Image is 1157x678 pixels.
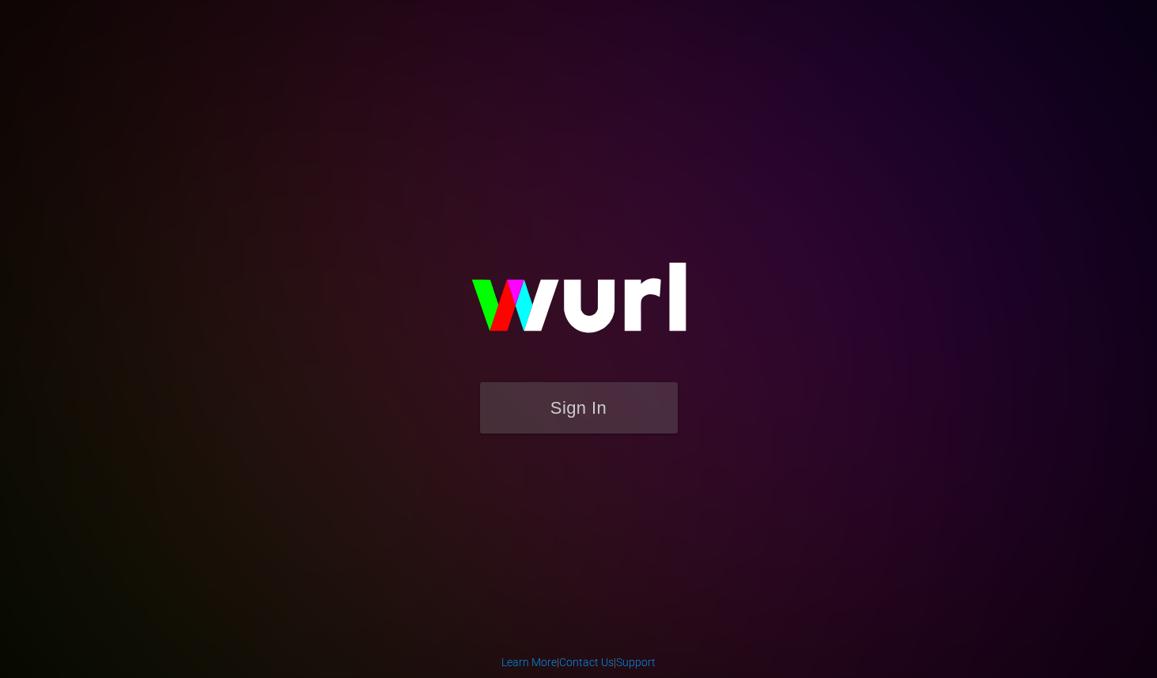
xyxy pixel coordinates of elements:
[480,382,678,434] button: Sign In
[501,654,656,670] div: | |
[501,656,557,669] a: Learn More
[616,656,656,669] a: Support
[559,656,614,669] a: Contact Us
[421,229,737,382] img: wurl-logo-on-black-223613ac3d8ba8fe6dc639794a292ebdb59501304c7dfd60c99c58986ef67473.svg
